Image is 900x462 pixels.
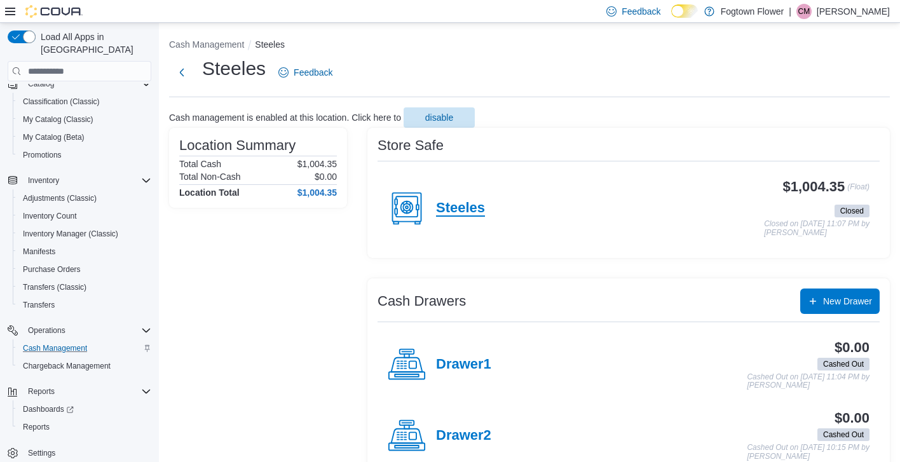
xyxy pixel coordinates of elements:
[28,325,65,336] span: Operations
[23,173,151,188] span: Inventory
[18,419,55,435] a: Reports
[783,179,845,194] h3: $1,004.35
[13,418,156,436] button: Reports
[23,361,111,371] span: Chargeback Management
[18,419,151,435] span: Reports
[297,159,337,169] p: $1,004.35
[671,4,698,18] input: Dark Mode
[622,5,660,18] span: Feedback
[789,4,791,19] p: |
[18,402,151,417] span: Dashboards
[28,79,54,89] span: Catalog
[23,114,93,125] span: My Catalog (Classic)
[18,191,102,206] a: Adjustments (Classic)
[23,323,151,338] span: Operations
[18,94,105,109] a: Classification (Classic)
[721,4,784,19] p: Fogtown Flower
[179,172,241,182] h6: Total Non-Cash
[840,205,864,217] span: Closed
[835,411,869,426] h3: $0.00
[13,261,156,278] button: Purchase Orders
[18,226,123,241] a: Inventory Manager (Classic)
[436,357,491,373] h4: Drawer1
[179,187,240,198] h4: Location Total
[18,147,151,163] span: Promotions
[18,94,151,109] span: Classification (Classic)
[18,358,116,374] a: Chargeback Management
[18,112,99,127] a: My Catalog (Classic)
[378,138,444,153] h3: Store Safe
[28,386,55,397] span: Reports
[23,282,86,292] span: Transfers (Classic)
[179,138,296,153] h3: Location Summary
[18,244,60,259] a: Manifests
[25,5,83,18] img: Cova
[18,130,90,145] a: My Catalog (Beta)
[13,357,156,375] button: Chargeback Management
[798,4,810,19] span: CM
[823,429,864,440] span: Cashed Out
[315,172,337,182] p: $0.00
[28,175,59,186] span: Inventory
[847,179,869,202] p: (Float)
[169,112,401,123] p: Cash management is enabled at this location. Click here to
[18,112,151,127] span: My Catalog (Classic)
[18,341,92,356] a: Cash Management
[13,339,156,357] button: Cash Management
[18,147,67,163] a: Promotions
[3,75,156,93] button: Catalog
[796,4,812,19] div: Cameron McCrae
[18,358,151,374] span: Chargeback Management
[169,39,244,50] button: Cash Management
[425,111,453,124] span: disable
[3,172,156,189] button: Inventory
[23,445,60,461] a: Settings
[23,97,100,107] span: Classification (Classic)
[18,262,151,277] span: Purchase Orders
[13,207,156,225] button: Inventory Count
[23,404,74,414] span: Dashboards
[13,111,156,128] button: My Catalog (Classic)
[800,289,880,314] button: New Drawer
[436,200,485,217] h4: Steeles
[835,340,869,355] h3: $0.00
[23,422,50,432] span: Reports
[23,445,151,461] span: Settings
[202,56,266,81] h1: Steeles
[817,358,869,370] span: Cashed Out
[18,262,86,277] a: Purchase Orders
[18,226,151,241] span: Inventory Manager (Classic)
[13,296,156,314] button: Transfers
[436,428,491,444] h4: Drawer2
[23,76,151,92] span: Catalog
[823,295,872,308] span: New Drawer
[23,193,97,203] span: Adjustments (Classic)
[13,243,156,261] button: Manifests
[255,39,285,50] button: Steeles
[13,278,156,296] button: Transfers (Classic)
[13,146,156,164] button: Promotions
[835,205,869,217] span: Closed
[747,373,869,390] p: Cashed Out on [DATE] 11:04 PM by [PERSON_NAME]
[294,66,332,79] span: Feedback
[297,187,337,198] h4: $1,004.35
[169,60,194,85] button: Next
[18,244,151,259] span: Manifests
[13,225,156,243] button: Inventory Manager (Classic)
[13,400,156,418] a: Dashboards
[23,247,55,257] span: Manifests
[18,402,79,417] a: Dashboards
[179,159,221,169] h6: Total Cash
[23,384,60,399] button: Reports
[18,297,60,313] a: Transfers
[747,444,869,461] p: Cashed Out on [DATE] 10:15 PM by [PERSON_NAME]
[273,60,337,85] a: Feedback
[36,31,151,56] span: Load All Apps in [GEOGRAPHIC_DATA]
[23,323,71,338] button: Operations
[23,132,85,142] span: My Catalog (Beta)
[18,280,92,295] a: Transfers (Classic)
[18,191,151,206] span: Adjustments (Classic)
[23,384,151,399] span: Reports
[18,208,82,224] a: Inventory Count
